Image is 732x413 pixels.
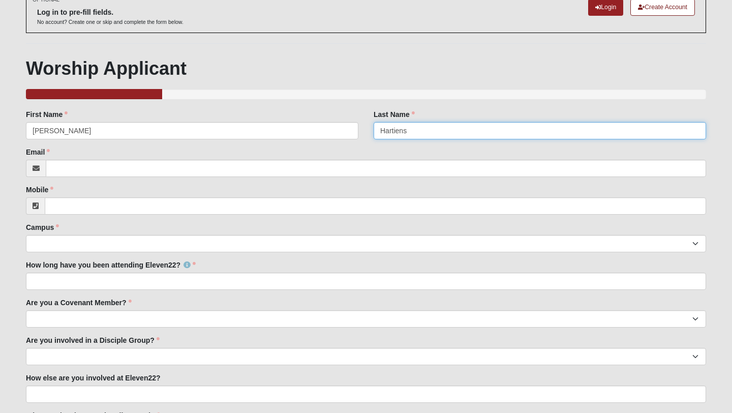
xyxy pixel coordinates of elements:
[26,185,53,195] label: Mobile
[26,373,161,383] label: How else are you involved at Eleven22?
[26,109,68,120] label: First Name
[26,57,706,79] h1: Worship Applicant
[37,8,184,17] h6: Log in to pre-fill fields.
[26,335,160,345] label: Are you involved in a Disciple Group?
[26,298,132,308] label: Are you a Covenant Member?
[37,18,184,26] p: No account? Create one or skip and complete the form below.
[26,147,50,157] label: Email
[26,260,196,270] label: How long have you been attending Eleven22?
[374,109,415,120] label: Last Name
[26,222,59,232] label: Campus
